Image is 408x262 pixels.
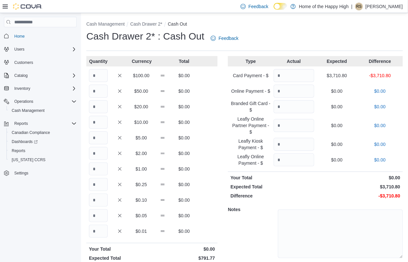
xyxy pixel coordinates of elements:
p: Expected Total [230,184,314,190]
button: Reports [1,119,79,128]
input: Quantity [274,100,314,113]
button: Home [1,31,79,41]
button: Catalog [12,72,30,79]
button: Users [12,45,27,53]
input: Quantity [274,138,314,151]
p: $0.00 [317,88,357,94]
input: Quantity [89,69,108,82]
nav: An example of EuiBreadcrumbs [86,21,403,29]
p: $0.00 [360,103,400,110]
p: $1.00 [132,166,151,172]
p: $0.00 [317,157,357,163]
p: -$3,710.80 [317,193,400,199]
a: Cash Management [9,107,47,114]
p: $2.00 [132,150,151,157]
p: $0.00 [317,122,357,129]
input: Quantity [89,85,108,98]
a: Home [12,32,27,40]
button: Reports [6,146,79,155]
p: $10.00 [132,119,151,125]
p: $100.00 [132,72,151,79]
nav: Complex example [4,29,77,195]
p: $0.00 [175,72,193,79]
a: Dashboards [9,138,40,146]
p: $0.00 [153,246,215,252]
p: Difference [230,193,314,199]
p: $0.00 [175,135,193,141]
span: Inventory [14,86,30,91]
p: -$3,710.80 [360,72,400,79]
p: $5.00 [132,135,151,141]
span: Reports [14,121,28,126]
button: Cash Drawer 2* [130,21,162,27]
h1: Cash Drawer 2* : Cash Out [86,30,204,43]
p: $0.00 [360,122,400,129]
input: Quantity [89,178,108,191]
p: $0.05 [132,212,151,219]
input: Quantity [89,194,108,207]
p: $0.00 [175,181,193,188]
button: Catalog [1,71,79,80]
p: Total [175,58,193,65]
p: $3,710.80 [317,184,400,190]
input: Quantity [89,162,108,175]
button: Users [1,45,79,54]
p: [PERSON_NAME] [365,3,403,10]
span: RS [356,3,362,10]
div: Rachel Snelgrove [355,3,363,10]
p: $0.00 [175,228,193,234]
input: Quantity [89,116,108,129]
p: $0.00 [175,166,193,172]
input: Quantity [89,225,108,238]
span: Settings [12,169,77,177]
a: Reports [9,147,28,155]
p: $0.00 [360,141,400,148]
a: [US_STATE] CCRS [9,156,48,164]
span: Reports [12,148,25,153]
p: $0.00 [175,212,193,219]
span: Canadian Compliance [12,130,50,135]
span: Settings [14,171,28,176]
button: Inventory [1,84,79,93]
input: Quantity [274,119,314,132]
button: Operations [1,97,79,106]
input: Quantity [89,209,108,222]
img: Cova [13,3,42,10]
button: Operations [12,98,36,105]
p: $0.00 [360,88,400,94]
p: Expected Total [89,255,151,261]
p: Leafly Online Payment - $ [230,153,271,166]
input: Dark Mode [274,3,287,10]
span: Cash Management [12,108,44,113]
button: Customers [1,58,79,67]
p: Currency [132,58,151,65]
span: Users [14,47,24,52]
span: Canadian Compliance [9,129,77,137]
p: Your Total [89,246,151,252]
input: Quantity [274,69,314,82]
span: [US_STATE] CCRS [12,157,45,162]
p: Type [230,58,271,65]
p: Your Total [230,174,314,181]
span: Inventory [12,85,77,92]
button: Settings [1,168,79,178]
p: Expected [317,58,357,65]
p: $0.01 [132,228,151,234]
span: Operations [14,99,33,104]
span: Customers [14,60,33,65]
p: $0.00 [175,197,193,203]
button: Cash Management [86,21,125,27]
button: Cash Management [6,106,79,115]
a: Dashboards [6,137,79,146]
p: Quantity [89,58,108,65]
p: $0.00 [175,150,193,157]
p: Home of the Happy High [299,3,349,10]
span: Home [14,34,25,39]
p: $0.00 [317,103,357,110]
span: Users [12,45,77,53]
button: Cash Out [168,21,187,27]
span: Dashboards [9,138,77,146]
p: $0.00 [317,141,357,148]
p: $0.00 [175,88,193,94]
